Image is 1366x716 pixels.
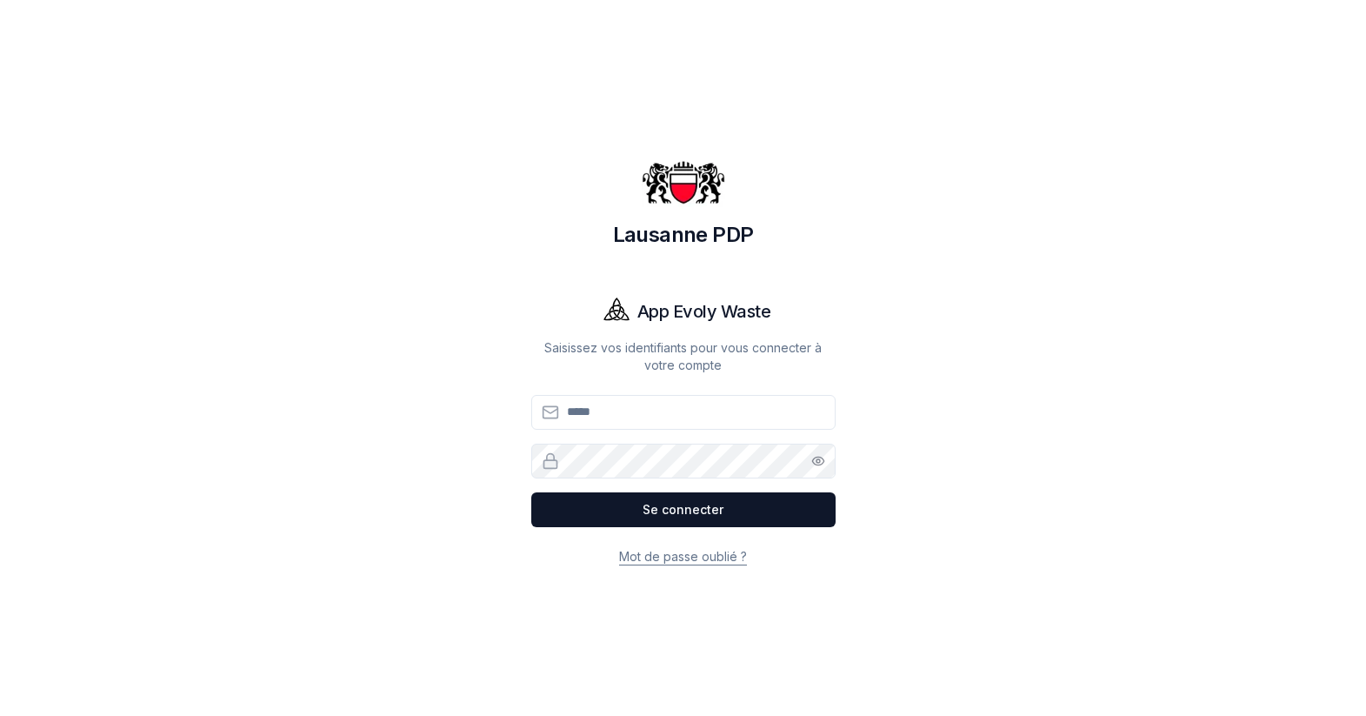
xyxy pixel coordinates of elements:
[619,549,747,564] a: Mot de passe oublié ?
[637,299,771,324] h1: App Evoly Waste
[531,492,836,527] button: Se connecter
[596,291,637,332] img: Evoly Logo
[531,339,836,374] p: Saisissez vos identifiants pour vous connecter à votre compte
[531,221,836,249] h1: Lausanne PDP
[642,141,725,224] img: Lausanne PDP Logo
